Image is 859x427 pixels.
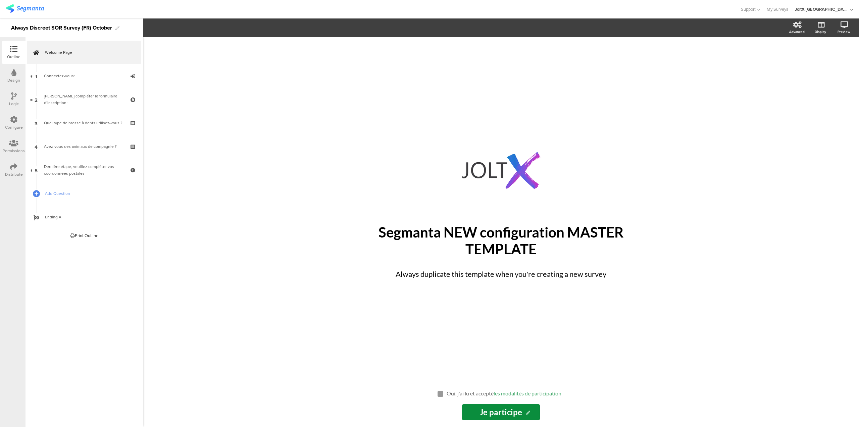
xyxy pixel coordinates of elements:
[3,148,25,154] div: Permissions
[815,29,826,34] div: Display
[6,4,44,13] img: segmanta logo
[27,111,141,135] a: 3 Quel type de brosse à dents utilisez-vous ?
[7,54,20,60] div: Outline
[45,49,131,56] span: Welcome Page
[44,93,124,106] div: Veuillez compléter le formulaire d’inscription :
[377,224,625,257] p: Segmanta NEW configuration MASTER TEMPLATE
[384,268,618,280] p: Always duplicate this template when you're creating a new survey
[741,6,756,12] span: Support
[9,101,19,107] div: Logic
[44,143,124,150] div: Avez-vous des animaux de compagnie ?
[35,119,38,127] span: 3
[44,120,124,126] div: Quel type de brosse à dents utilisez-vous ?
[45,190,131,197] span: Add Question
[27,41,141,64] a: Welcome Page
[27,88,141,111] a: 2 [PERSON_NAME] compléter le formulaire d’inscription :
[11,23,112,33] div: Always Discreet SOR Survey (FR) October
[838,29,850,34] div: Preview
[44,163,124,177] div: Dernière étape, veuillez compléter vos coordonnées postales
[462,404,540,420] input: Start
[44,73,124,79] div: Connectez-vous:
[35,166,38,174] span: 5
[494,390,561,396] a: les modalités de participation
[45,214,131,220] span: Ending A
[35,143,38,150] span: 4
[7,77,20,83] div: Design
[795,6,849,12] div: JoltX [GEOGRAPHIC_DATA]
[27,135,141,158] a: 4 Avez-vous des animaux de compagnie ?
[27,205,141,229] a: Ending A
[5,124,23,130] div: Configure
[789,29,805,34] div: Advanced
[70,232,98,239] div: Print Outline
[35,96,38,103] span: 2
[5,171,23,177] div: Distribute
[27,158,141,182] a: 5 Dernière étape, veuillez compléter vos coordonnées postales
[27,64,141,88] a: 1 Connectez-vous:
[35,72,37,80] span: 1
[447,390,561,396] p: Oui, j'ai lu et accepté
